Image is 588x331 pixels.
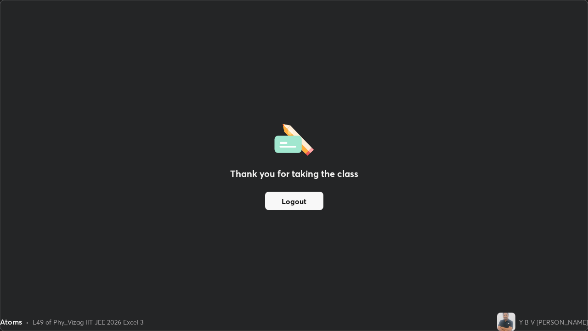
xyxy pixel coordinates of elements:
[519,317,588,327] div: Y B V [PERSON_NAME]
[26,317,29,327] div: •
[265,192,323,210] button: Logout
[230,167,358,181] h2: Thank you for taking the class
[497,313,515,331] img: f09b83cd05e24422a7e8873ef335b017.jpg
[274,121,314,156] img: offlineFeedback.1438e8b3.svg
[33,317,143,327] div: L49 of Phy_Vizag IIT JEE 2026 Excel 3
